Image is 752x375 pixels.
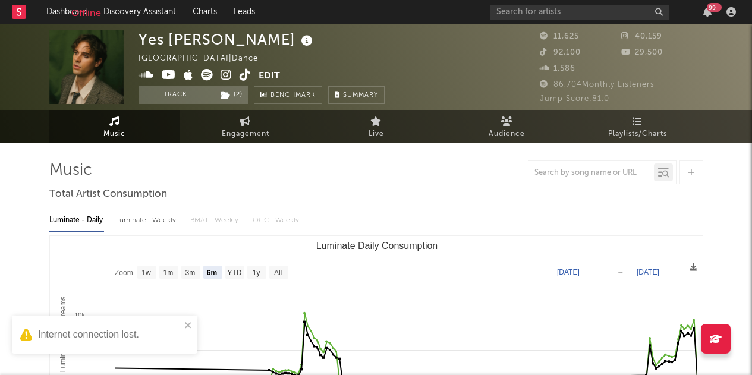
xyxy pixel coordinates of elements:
[49,210,104,231] div: Luminate - Daily
[103,127,125,141] span: Music
[489,127,525,141] span: Audience
[71,5,101,21] div: Offline
[540,49,581,56] span: 92,100
[270,89,316,103] span: Benchmark
[141,269,151,277] text: 1w
[540,33,579,40] span: 11,625
[311,110,442,143] a: Live
[637,268,659,276] text: [DATE]
[707,3,722,12] div: 99 +
[617,268,624,276] text: →
[227,269,241,277] text: YTD
[328,86,385,104] button: Summary
[222,127,269,141] span: Engagement
[557,268,580,276] text: [DATE]
[38,327,181,342] div: Internet connection lost.
[369,127,384,141] span: Live
[139,30,316,49] div: Yes [PERSON_NAME]
[184,320,193,332] button: close
[185,269,195,277] text: 3m
[115,269,133,277] text: Zoom
[213,86,248,104] button: (2)
[59,297,67,372] text: Luminate Daily Streams
[259,69,280,84] button: Edit
[163,269,173,277] text: 1m
[621,33,662,40] span: 40,159
[442,110,572,143] a: Audience
[252,269,260,277] text: 1y
[139,52,272,66] div: [GEOGRAPHIC_DATA] | Dance
[540,65,575,73] span: 1,586
[621,49,663,56] span: 29,500
[316,241,438,251] text: Luminate Daily Consumption
[213,86,248,104] span: ( 2 )
[139,86,213,104] button: Track
[540,95,609,103] span: Jump Score: 81.0
[254,86,322,104] a: Benchmark
[703,7,712,17] button: 99+
[74,311,85,319] text: 10k
[540,81,655,89] span: 86,704 Monthly Listeners
[528,168,654,178] input: Search by song name or URL
[49,187,167,201] span: Total Artist Consumption
[572,110,703,143] a: Playlists/Charts
[116,210,178,231] div: Luminate - Weekly
[49,110,180,143] a: Music
[608,127,667,141] span: Playlists/Charts
[343,92,378,99] span: Summary
[180,110,311,143] a: Engagement
[273,269,281,277] text: All
[490,5,669,20] input: Search for artists
[206,269,216,277] text: 6m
